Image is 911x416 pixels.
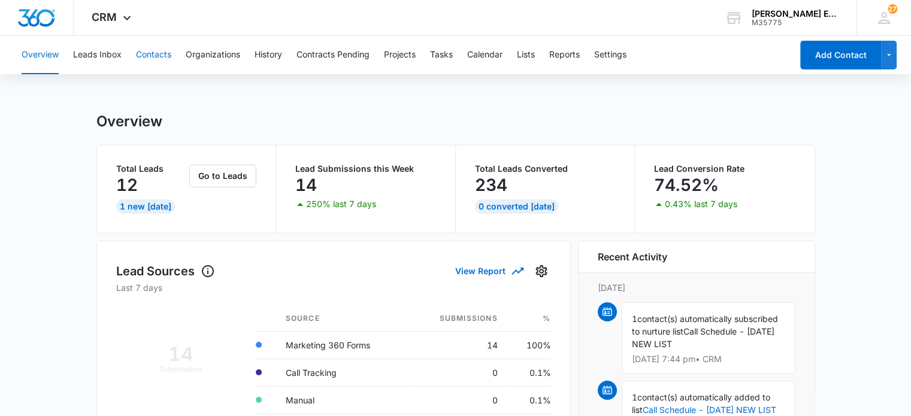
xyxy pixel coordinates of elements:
[116,199,175,214] div: 1 New [DATE]
[888,4,897,14] div: notifications count
[549,36,580,74] button: Reports
[632,355,785,363] p: [DATE] 7:44 pm • CRM
[455,260,522,281] button: View Report
[800,41,881,69] button: Add Contact
[632,314,778,336] span: contact(s) automatically subscribed to nurture list
[507,359,551,386] td: 0.1%
[408,386,507,414] td: 0
[276,386,408,414] td: Manual
[73,36,122,74] button: Leads Inbox
[598,281,795,294] p: [DATE]
[408,359,507,386] td: 0
[475,165,616,173] p: Total Leads Converted
[92,11,117,23] span: CRM
[632,314,637,324] span: 1
[186,36,240,74] button: Organizations
[295,175,317,195] p: 14
[408,331,507,359] td: 14
[116,281,551,294] p: Last 7 days
[22,36,59,74] button: Overview
[517,36,535,74] button: Lists
[665,200,737,208] p: 0.43% last 7 days
[632,392,770,415] span: contact(s) automatically added to list
[408,306,507,332] th: Submissions
[189,165,256,187] button: Go to Leads
[507,386,551,414] td: 0.1%
[116,262,215,280] h1: Lead Sources
[276,306,408,332] th: Source
[475,175,507,195] p: 234
[507,306,551,332] th: %
[136,36,171,74] button: Contacts
[296,36,370,74] button: Contracts Pending
[384,36,416,74] button: Projects
[189,171,256,181] a: Go to Leads
[532,262,551,281] button: Settings
[598,250,667,264] h6: Recent Activity
[116,165,187,173] p: Total Leads
[430,36,453,74] button: Tasks
[475,199,558,214] div: 0 Converted [DATE]
[255,36,282,74] button: History
[96,113,162,130] h1: Overview
[306,200,376,208] p: 250% last 7 days
[888,4,897,14] span: 27
[467,36,503,74] button: Calendar
[654,165,795,173] p: Lead Conversion Rate
[654,175,719,195] p: 74.52%
[643,405,776,415] a: Call Schedule - [DATE] NEW LIST
[752,19,839,27] div: account id
[632,392,637,402] span: 1
[116,175,138,195] p: 12
[752,9,839,19] div: account name
[507,331,551,359] td: 100%
[276,359,408,386] td: Call Tracking
[632,326,774,349] span: Call Schedule - [DATE] NEW LIST
[276,331,408,359] td: Marketing 360 Forms
[594,36,626,74] button: Settings
[295,165,436,173] p: Lead Submissions this Week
